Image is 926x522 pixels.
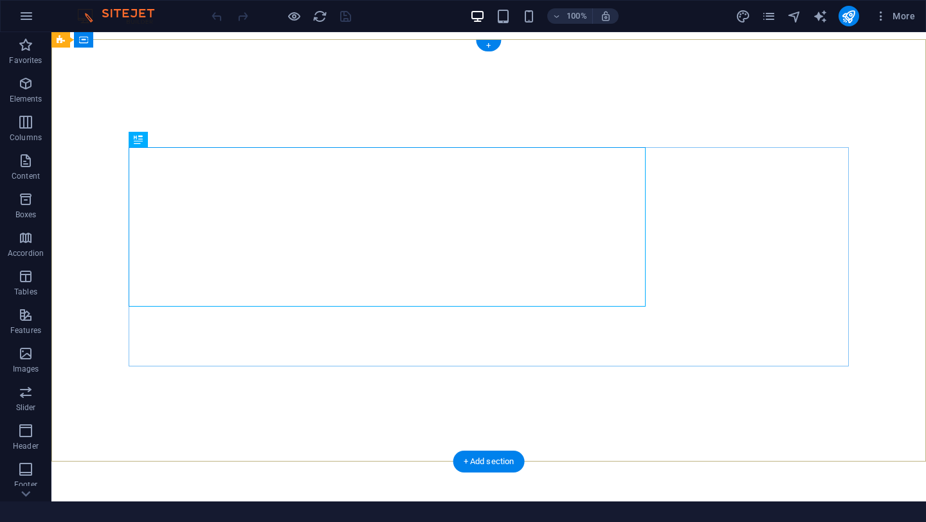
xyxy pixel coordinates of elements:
p: Header [13,441,39,451]
i: AI Writer [813,9,828,24]
p: Slider [16,402,36,413]
button: design [736,8,751,24]
button: publish [839,6,859,26]
button: navigator [787,8,803,24]
i: Navigator [787,9,802,24]
button: pages [761,8,777,24]
i: Pages (Ctrl+Alt+S) [761,9,776,24]
i: On resize automatically adjust zoom level to fit chosen device. [600,10,612,22]
p: Boxes [15,210,37,220]
span: More [875,10,915,22]
button: text_generator [813,8,828,24]
p: Footer [14,480,37,490]
i: Reload page [313,9,327,24]
i: Design (Ctrl+Alt+Y) [736,9,750,24]
i: Publish [841,9,856,24]
iframe: To enrich screen reader interactions, please activate Accessibility in Grammarly extension settings [51,32,926,501]
button: reload [312,8,327,24]
img: Editor Logo [74,8,170,24]
button: 100% [547,8,593,24]
p: Tables [14,287,37,297]
p: Features [10,325,41,336]
button: Click here to leave preview mode and continue editing [286,8,302,24]
p: Content [12,171,40,181]
button: More [869,6,920,26]
div: + Add section [453,451,525,473]
p: Columns [10,132,42,143]
p: Accordion [8,248,44,258]
p: Elements [10,94,42,104]
p: Favorites [9,55,42,66]
div: + [476,40,501,51]
p: Images [13,364,39,374]
h6: 100% [567,8,587,24]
